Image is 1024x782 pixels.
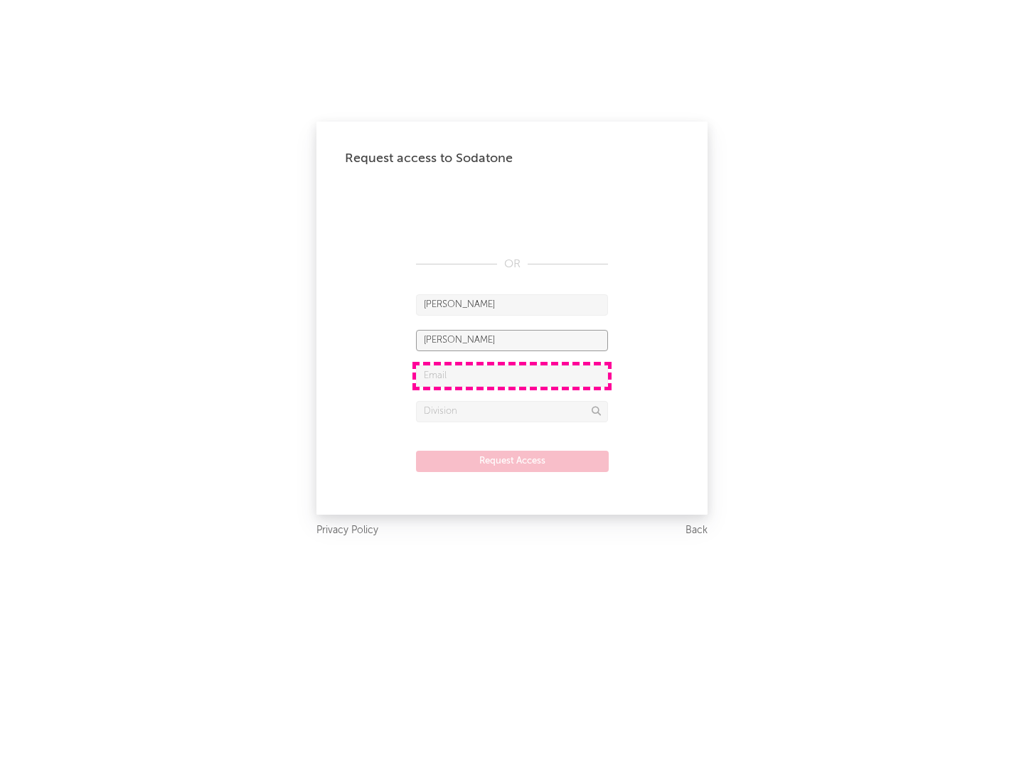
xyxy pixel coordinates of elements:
[316,522,378,540] a: Privacy Policy
[416,401,608,422] input: Division
[416,330,608,351] input: Last Name
[416,451,609,472] button: Request Access
[416,294,608,316] input: First Name
[416,256,608,273] div: OR
[345,150,679,167] div: Request access to Sodatone
[686,522,708,540] a: Back
[416,365,608,387] input: Email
